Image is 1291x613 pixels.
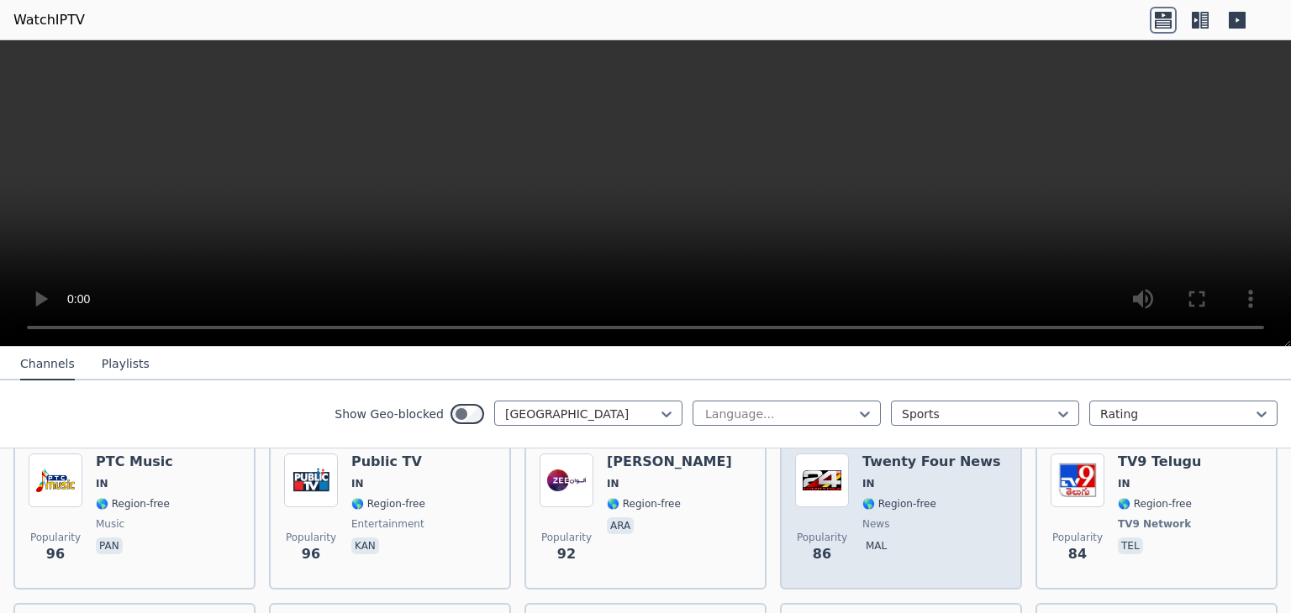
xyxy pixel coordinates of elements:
[335,406,444,422] label: Show Geo-blocked
[1051,453,1104,507] img: TV9 Telugu
[1118,517,1191,531] span: TV9 Network
[607,477,619,490] span: IN
[46,544,65,564] span: 96
[351,497,425,511] span: 🌎 Region-free
[541,531,592,544] span: Popularity
[20,348,75,380] button: Channels
[302,544,320,564] span: 96
[30,531,81,544] span: Popularity
[284,453,338,507] img: Public TV
[351,453,425,470] h6: Public TV
[557,544,576,564] span: 92
[1118,537,1143,554] p: tel
[607,517,634,534] p: ara
[862,497,936,511] span: 🌎 Region-free
[862,453,1001,470] h6: Twenty Four News
[96,537,123,554] p: pan
[1118,453,1201,470] h6: TV9 Telugu
[795,453,849,507] img: Twenty Four News
[1052,531,1103,544] span: Popularity
[96,477,108,490] span: IN
[813,544,831,564] span: 86
[607,453,732,470] h6: [PERSON_NAME]
[96,453,173,470] h6: PTC Music
[351,517,424,531] span: entertainment
[13,10,85,30] a: WatchIPTV
[1068,544,1087,564] span: 84
[96,497,170,511] span: 🌎 Region-free
[29,453,82,507] img: PTC Music
[286,531,336,544] span: Popularity
[862,477,875,490] span: IN
[862,537,890,554] p: mal
[351,537,379,554] p: kan
[102,348,150,380] button: Playlists
[797,531,847,544] span: Popularity
[862,517,889,531] span: news
[1118,497,1192,511] span: 🌎 Region-free
[607,497,681,511] span: 🌎 Region-free
[96,517,124,531] span: music
[351,477,364,490] span: IN
[540,453,593,507] img: Zee Alwan
[1118,477,1130,490] span: IN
